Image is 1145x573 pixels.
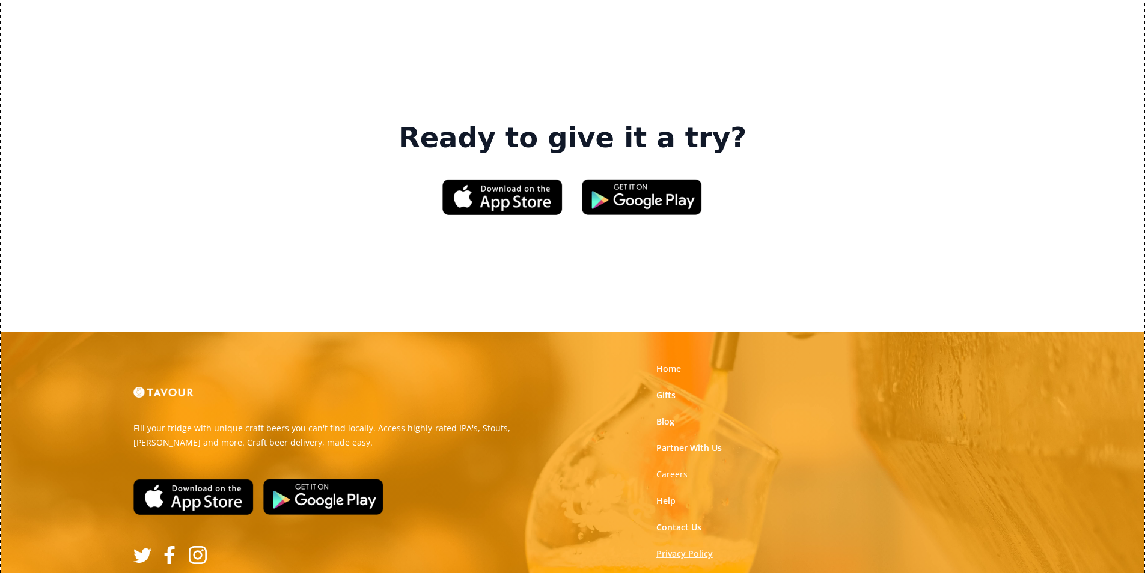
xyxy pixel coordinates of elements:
[133,421,564,450] p: Fill your fridge with unique craft beers you can't find locally. Access highly-rated IPA's, Stout...
[656,389,676,401] a: Gifts
[656,495,676,507] a: Help
[656,521,701,533] a: Contact Us
[656,548,713,560] a: Privacy Policy
[656,416,674,428] a: Blog
[656,468,688,481] a: Careers
[656,363,681,375] a: Home
[398,121,747,155] strong: Ready to give it a try?
[656,442,722,454] a: Partner With Us
[656,468,688,480] strong: Careers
